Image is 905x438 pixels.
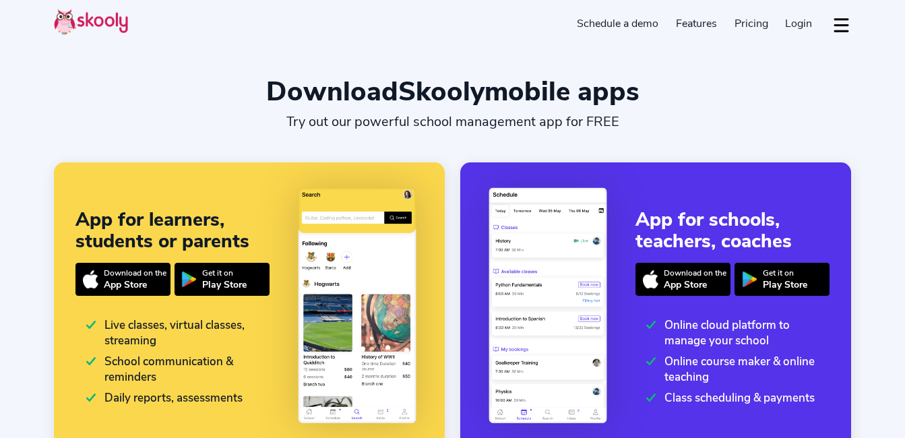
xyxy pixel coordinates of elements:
[54,75,851,108] div: Download mobile apps
[664,268,726,278] div: Download on the
[776,13,821,34] a: Login
[54,9,128,35] img: Skooly
[735,263,830,296] a: Get it onPlay Store
[202,268,247,278] div: Get it on
[398,73,485,110] span: Skooly
[763,268,807,278] div: Get it on
[75,263,170,296] a: Download on theApp Store
[726,13,777,34] a: Pricing
[763,278,807,291] div: Play Store
[86,317,270,348] div: Live classes, virtual classes, streaming
[86,390,243,406] div: Daily reports, assessments
[253,113,652,130] div: Try out our powerful school management app for FREE
[667,13,726,34] a: Features
[785,16,812,31] span: Login
[202,278,247,291] div: Play Store
[646,317,830,348] div: Online cloud platform to manage your school
[735,16,768,31] span: Pricing
[104,268,166,278] div: Download on the
[832,9,851,40] button: dropdown menu
[664,278,726,291] div: App Store
[635,263,730,296] a: Download on theApp Store
[86,354,270,385] div: School communication & reminders
[75,209,270,252] div: App for learners, students or parents
[175,263,270,296] a: Get it onPlay Store
[104,278,166,291] div: App Store
[569,13,668,34] a: Schedule a demo
[635,209,830,252] div: App for schools, teachers, coaches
